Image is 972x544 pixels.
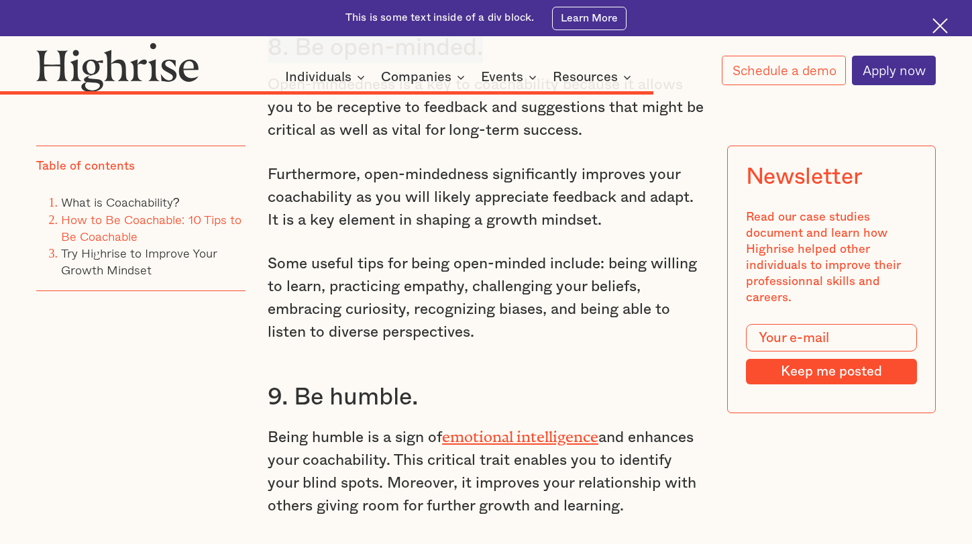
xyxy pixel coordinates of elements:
div: Individuals [285,69,352,85]
div: This is some text inside of a div block. [345,11,534,25]
img: Cross icon [932,18,948,34]
a: Schedule a demo [722,56,847,85]
a: How to Be Coachable: 10 Tips to Be Coachable [61,210,241,246]
a: Learn More [552,7,627,30]
div: Resources [553,69,635,85]
img: Highrise logo [36,42,199,91]
div: Read our case studies document and learn how Highrise helped other individuals to improve their p... [746,209,917,306]
div: Individuals [285,69,369,85]
div: Table of contents [36,158,135,174]
div: Newsletter [746,165,863,191]
form: Modal Form [746,325,917,385]
div: Resources [553,69,618,85]
a: Apply now [852,56,936,85]
a: emotional intelligence [442,428,598,438]
div: Companies [381,69,469,85]
a: What is Coachability? [61,193,180,212]
h3: 9. Be humble. [268,382,704,413]
p: Open-mindedness is a key to coachability because it allows you to be receptive to feedback and su... [268,74,704,142]
div: Companies [381,69,451,85]
input: Your e-mail [746,325,917,352]
p: Furthermore, open-mindedness significantly improves your coachability as you will likely apprecia... [268,164,704,232]
input: Keep me posted [746,360,917,385]
div: Events [481,69,523,85]
p: Some useful tips for being open-minded include: being willing to learn, practicing empathy, chall... [268,253,704,344]
a: Try Highrise to Improve Your Growth Mindset [61,243,217,279]
p: Being humble is a sign of and enhances your coachability. This critical trait enables you to iden... [268,423,704,518]
div: Events [481,69,541,85]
